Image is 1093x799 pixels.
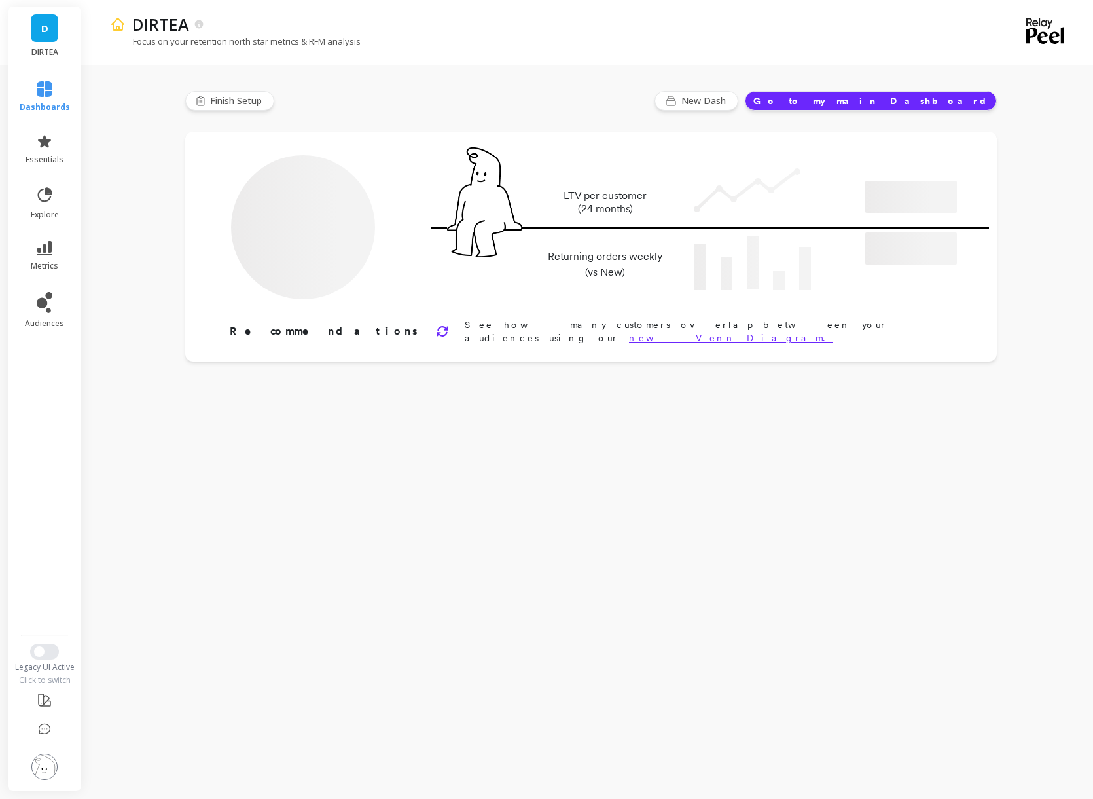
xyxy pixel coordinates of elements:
[654,91,738,111] button: New Dash
[30,644,59,660] button: Switch to New UI
[629,333,833,343] a: new Venn Diagram.
[31,210,59,220] span: explore
[544,249,666,280] p: Returning orders weekly (vs New)
[230,324,420,339] p: Recommendations
[21,47,69,58] p: DIRTEA
[31,261,58,271] span: metrics
[41,21,48,36] span: D
[210,94,266,107] span: Finish Setup
[20,102,70,113] span: dashboards
[110,35,361,47] p: Focus on your retention north star metrics & RFM analysis
[26,155,63,165] span: essentials
[465,318,955,344] p: See how many customers overlap between your audiences using our
[7,675,83,686] div: Click to switch
[185,91,274,111] button: Finish Setup
[110,16,126,32] img: header icon
[681,94,730,107] span: New Dash
[7,662,83,673] div: Legacy UI Active
[132,13,189,35] p: DIRTEA
[31,754,58,780] img: profile picture
[745,91,997,111] button: Go to my main Dashboard
[25,318,64,329] span: audiences
[544,189,666,215] p: LTV per customer (24 months)
[447,147,522,257] img: pal seatted on line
